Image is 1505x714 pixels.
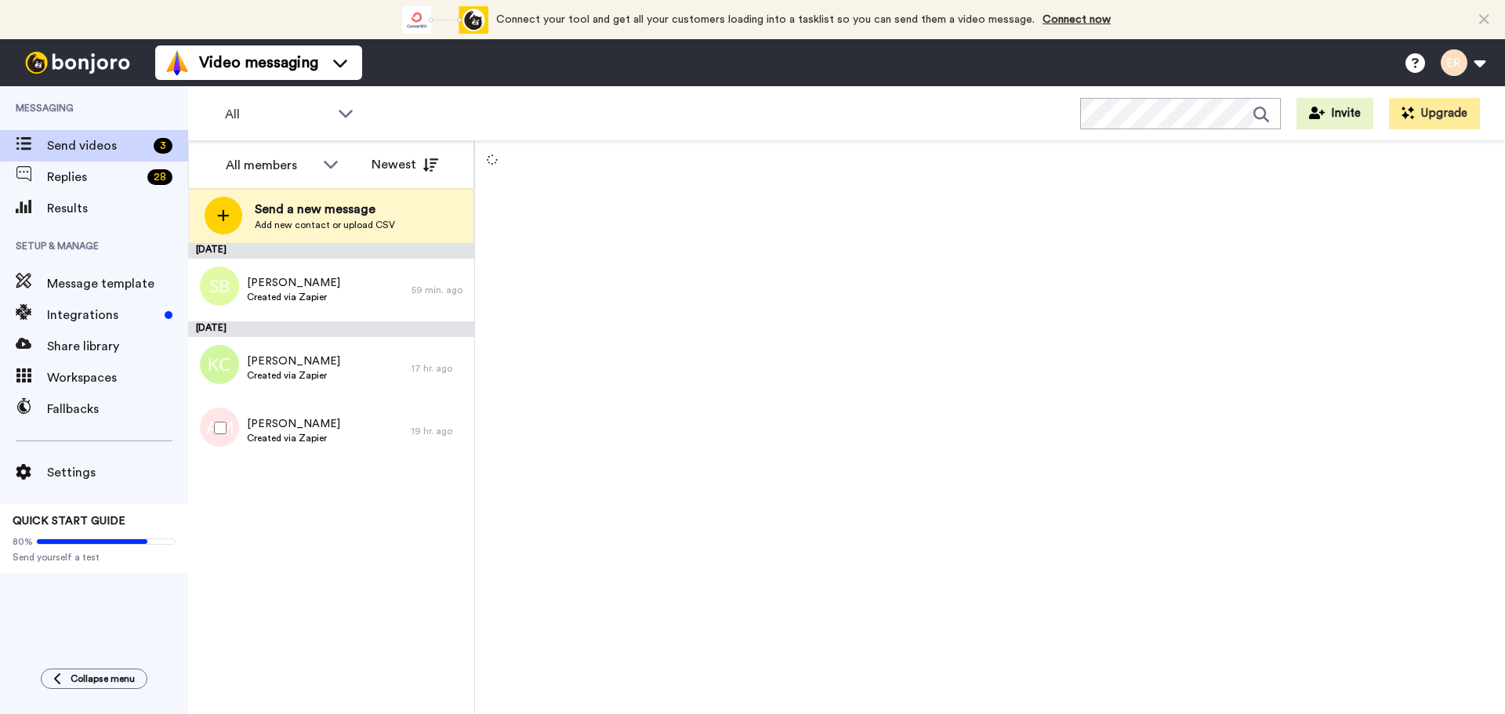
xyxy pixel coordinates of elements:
span: All [225,105,330,124]
span: Connect your tool and get all your customers loading into a tasklist so you can send them a video... [496,14,1035,25]
div: [DATE] [188,321,474,337]
span: [PERSON_NAME] [247,275,340,291]
span: Video messaging [199,52,318,74]
span: Send videos [47,136,147,155]
span: Collapse menu [71,672,135,685]
div: 59 min. ago [412,284,466,296]
div: 19 hr. ago [412,425,466,437]
img: sb.png [200,266,239,306]
img: bj-logo-header-white.svg [19,52,136,74]
span: Created via Zapier [247,369,340,382]
button: Collapse menu [41,669,147,689]
span: Replies [47,168,141,187]
span: QUICK START GUIDE [13,516,125,527]
span: Results [47,199,188,218]
div: animation [402,6,488,34]
span: [PERSON_NAME] [247,353,340,369]
span: Settings [47,463,188,482]
span: Add new contact or upload CSV [255,219,395,231]
span: Fallbacks [47,400,188,419]
span: Workspaces [47,368,188,387]
a: Connect now [1043,14,1111,25]
span: 80% [13,535,33,548]
span: Message template [47,274,188,293]
div: All members [226,156,315,175]
span: Created via Zapier [247,291,340,303]
span: Share library [47,337,188,356]
span: Created via Zapier [247,432,340,444]
button: Upgrade [1389,98,1480,129]
div: 3 [154,138,172,154]
span: Integrations [47,306,158,324]
div: 28 [147,169,172,185]
div: [DATE] [188,243,474,259]
button: Invite [1296,98,1373,129]
img: vm-color.svg [165,50,190,75]
img: kc.png [200,345,239,384]
span: Send a new message [255,200,395,219]
span: [PERSON_NAME] [247,416,340,432]
button: Newest [360,149,450,180]
span: Send yourself a test [13,551,176,564]
div: 17 hr. ago [412,362,466,375]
